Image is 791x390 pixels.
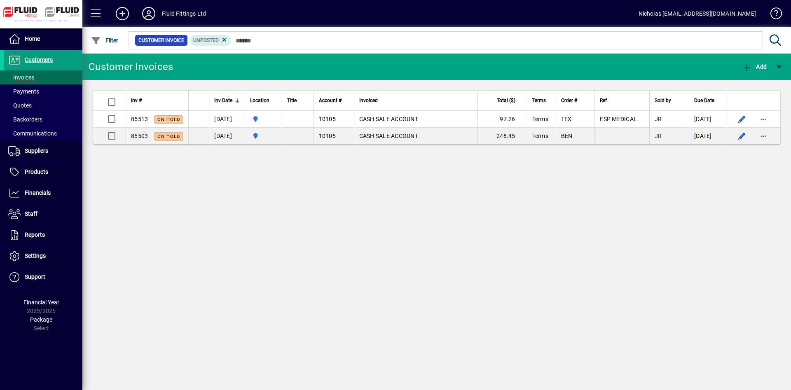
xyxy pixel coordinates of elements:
[4,246,82,266] a: Settings
[4,183,82,203] a: Financials
[735,112,749,126] button: Edit
[4,204,82,224] a: Staff
[735,129,749,142] button: Edit
[8,88,39,95] span: Payments
[483,96,523,105] div: Total ($)
[655,133,662,139] span: JR
[532,96,546,105] span: Terms
[30,316,52,323] span: Package
[4,225,82,245] a: Reports
[157,134,180,139] span: On hold
[25,273,45,280] span: Support
[8,116,42,123] span: Backorders
[532,116,548,122] span: Terms
[600,96,607,105] span: Ref
[359,133,418,139] span: CASH SALE ACCOUNT
[157,117,180,122] span: On hold
[359,96,473,105] div: Invoiced
[319,96,342,105] span: Account #
[764,2,781,28] a: Knowledge Base
[250,96,269,105] span: Location
[639,7,756,20] div: Nicholas [EMAIL_ADDRESS][DOMAIN_NAME]
[319,133,336,139] span: 10105
[250,131,277,140] span: AUCKLAND
[287,96,308,105] div: Title
[8,130,57,137] span: Communications
[193,37,219,43] span: Unposted
[209,111,245,128] td: [DATE]
[25,56,53,63] span: Customers
[25,168,48,175] span: Products
[109,6,136,21] button: Add
[131,133,148,139] span: 85503
[89,33,121,48] button: Filter
[477,111,527,128] td: 97.26
[8,74,34,81] span: Invoices
[4,98,82,112] a: Quotes
[319,96,349,105] div: Account #
[4,267,82,287] a: Support
[757,112,770,126] button: More options
[359,96,378,105] span: Invoiced
[4,29,82,49] a: Home
[136,6,162,21] button: Profile
[532,133,548,139] span: Terms
[89,60,173,73] div: Customer Invoices
[25,189,51,196] span: Financials
[25,147,48,154] span: Suppliers
[214,96,240,105] div: Inv Date
[4,70,82,84] a: Invoices
[4,141,82,161] a: Suppliers
[477,128,527,144] td: 248.45
[561,96,590,105] div: Order #
[600,116,637,122] span: ESP MEDICAL
[25,210,37,217] span: Staff
[214,96,232,105] span: Inv Date
[25,35,40,42] span: Home
[694,96,722,105] div: Due Date
[561,96,577,105] span: Order #
[250,96,277,105] div: Location
[91,37,119,44] span: Filter
[131,96,142,105] span: Inv #
[25,252,46,259] span: Settings
[131,96,183,105] div: Inv #
[4,162,82,182] a: Products
[4,112,82,126] a: Backorders
[740,59,769,74] button: Add
[209,128,245,144] td: [DATE]
[8,102,32,109] span: Quotes
[25,231,45,238] span: Reports
[131,116,148,122] span: 85513
[655,116,662,122] span: JR
[694,96,714,105] span: Due Date
[600,96,644,105] div: Ref
[561,116,572,122] span: TEX
[742,63,767,70] span: Add
[319,116,336,122] span: 10105
[138,36,184,44] span: Customer Invoice
[561,133,573,139] span: BEN
[250,114,277,124] span: AUCKLAND
[497,96,515,105] span: Total ($)
[162,7,206,20] div: Fluid Fittings Ltd
[190,35,232,46] mat-chip: Customer Invoice Status: Unposted
[655,96,684,105] div: Sold by
[287,96,297,105] span: Title
[757,129,770,142] button: More options
[4,84,82,98] a: Payments
[655,96,671,105] span: Sold by
[689,128,727,144] td: [DATE]
[4,126,82,140] a: Communications
[23,299,59,306] span: Financial Year
[689,111,727,128] td: [DATE]
[359,116,418,122] span: CASH SALE ACCOUNT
